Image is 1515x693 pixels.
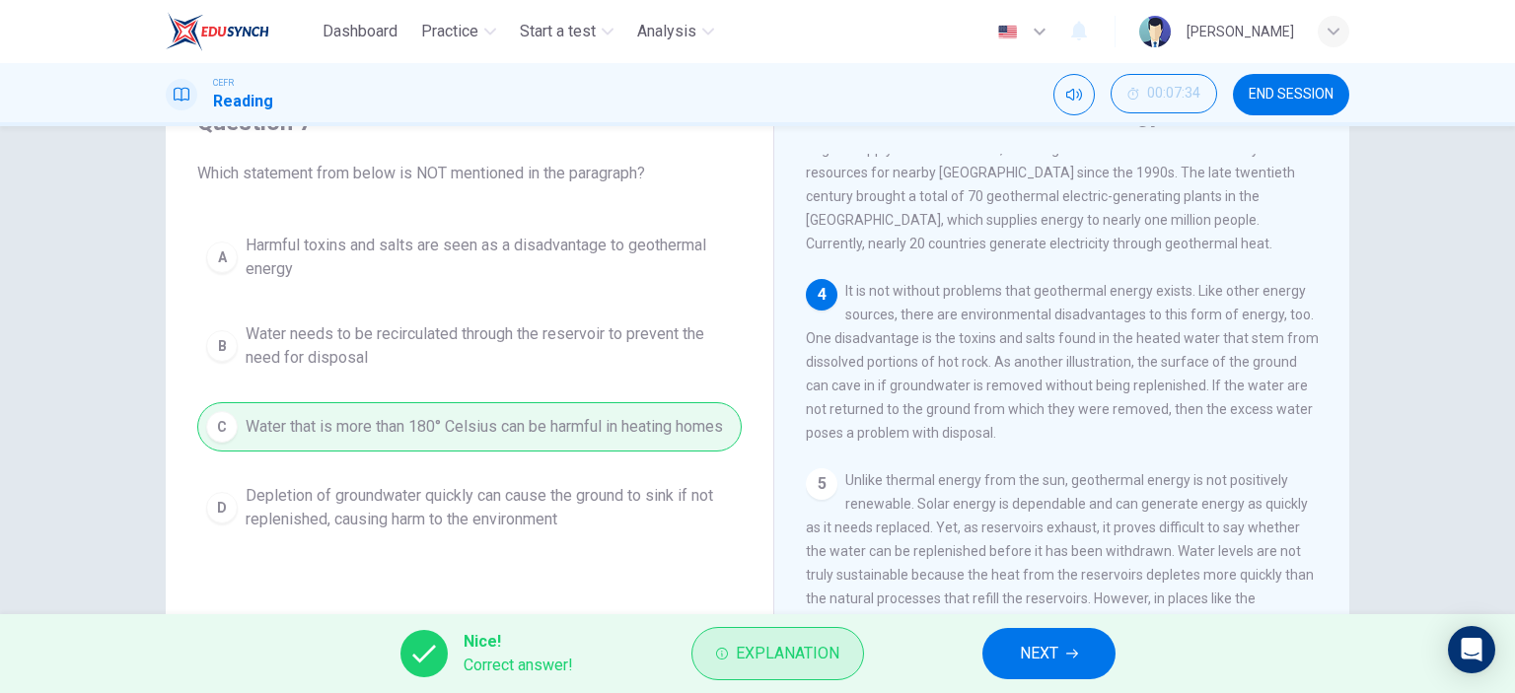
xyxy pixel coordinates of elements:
[806,279,837,311] div: 4
[520,20,596,43] span: Start a test
[213,76,234,90] span: CEFR
[1249,87,1334,103] span: END SESSION
[213,90,273,113] h1: Reading
[1187,20,1294,43] div: [PERSON_NAME]
[806,468,837,500] div: 5
[1139,16,1171,47] img: Profile picture
[413,14,504,49] button: Practice
[736,640,839,667] span: Explanation
[166,12,315,51] a: EduSynch logo
[982,628,1116,679] button: NEXT
[637,20,696,43] span: Analysis
[512,14,621,49] button: Start a test
[1111,74,1217,115] div: Hide
[1111,74,1217,113] button: 00:07:34
[1053,74,1095,115] div: Mute
[995,25,1020,39] img: en
[464,630,573,654] span: Nice!
[197,162,742,185] span: Which statement from below is NOT mentioned in the paragraph?
[1448,626,1495,673] div: Open Intercom Messenger
[1020,640,1058,667] span: NEXT
[421,20,478,43] span: Practice
[691,627,864,680] button: Explanation
[323,20,397,43] span: Dashboard
[629,14,722,49] button: Analysis
[806,283,1319,441] span: It is not without problems that geothermal energy exists. Like other energy sources, there are en...
[166,12,269,51] img: EduSynch logo
[464,654,573,677] span: Correct answer!
[1147,86,1200,102] span: 00:07:34
[315,14,405,49] button: Dashboard
[1233,74,1349,115] button: END SESSION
